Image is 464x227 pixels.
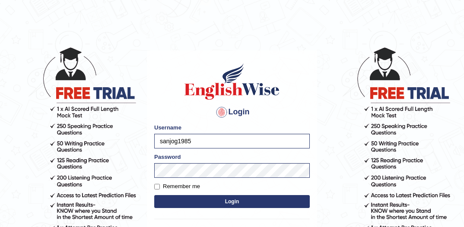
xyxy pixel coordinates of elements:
input: Remember me [154,184,160,189]
label: Username [154,123,181,132]
img: Logo of English Wise sign in for intelligent practice with AI [183,62,281,101]
label: Password [154,153,181,161]
h4: Login [154,105,310,119]
label: Remember me [154,182,200,191]
button: Login [154,195,310,208]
